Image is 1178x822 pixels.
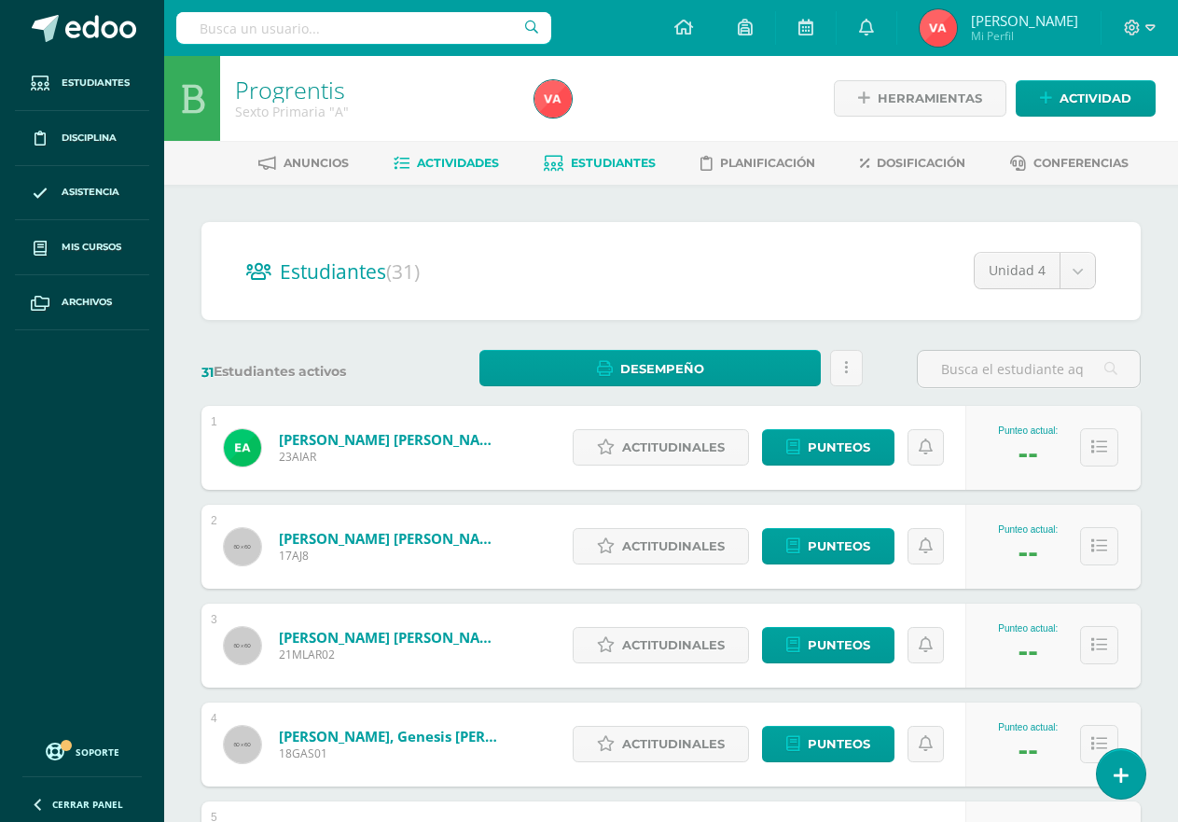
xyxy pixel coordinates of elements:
div: Punteo actual: [998,425,1058,436]
a: Unidad 4 [975,253,1095,288]
a: Anuncios [258,148,349,178]
span: Estudiantes [571,156,656,170]
div: Punteo actual: [998,524,1058,535]
a: Progrentis [235,74,345,105]
div: Sexto Primaria 'A' [235,103,512,120]
img: 5ef59e455bde36dc0487bc51b4dad64e.png [534,80,572,118]
a: Punteos [762,528,894,564]
span: Anuncios [284,156,349,170]
div: 4 [211,712,217,725]
a: Actitudinales [573,627,749,663]
span: Desempeño [620,352,704,386]
a: Punteos [762,726,894,762]
a: Estudiantes [15,56,149,111]
span: 18GAS01 [279,745,503,761]
div: Punteo actual: [998,623,1058,634]
a: Mis cursos [15,220,149,275]
a: Actividad [1016,80,1156,117]
span: Actitudinales [622,529,725,564]
a: Estudiantes [544,148,656,178]
a: [PERSON_NAME] [PERSON_NAME] [279,529,503,548]
span: Punteos [808,529,870,564]
a: Actitudinales [573,429,749,466]
span: Estudiantes [280,258,420,285]
img: 60x60 [224,627,261,664]
span: Punteos [808,430,870,465]
span: Dosificación [877,156,965,170]
span: Archivos [62,295,112,310]
a: Punteos [762,627,894,663]
a: Herramientas [834,80,1006,117]
span: Actitudinales [622,727,725,761]
a: Dosificación [860,148,965,178]
label: Estudiantes activos [201,363,425,381]
span: Estudiantes [62,76,130,91]
span: Conferencias [1033,156,1129,170]
a: Disciplina [15,111,149,166]
span: Mis cursos [62,240,121,255]
span: Actividades [417,156,499,170]
div: Punteo actual: [998,722,1058,732]
a: Planificación [700,148,815,178]
a: Conferencias [1010,148,1129,178]
span: Actitudinales [622,628,725,662]
img: 60x60 [224,528,261,565]
a: Actividades [394,148,499,178]
a: Actitudinales [573,528,749,564]
div: 2 [211,514,217,527]
div: -- [1019,634,1038,668]
input: Busca el estudiante aquí... [918,351,1140,387]
img: 60x60 [224,726,261,763]
a: [PERSON_NAME], Genesis [PERSON_NAME] [279,727,503,745]
span: Disciplina [62,131,117,146]
span: 17AJ8 [279,548,503,564]
span: Punteos [808,727,870,761]
h1: Progrentis [235,77,512,103]
div: 3 [211,613,217,626]
div: 1 [211,415,217,428]
span: [PERSON_NAME] [971,11,1078,30]
a: Asistencia [15,166,149,221]
span: Soporte [76,745,119,759]
div: -- [1019,732,1038,767]
span: Actitudinales [622,430,725,465]
a: Archivos [15,275,149,330]
div: -- [1019,436,1038,470]
img: 5ef59e455bde36dc0487bc51b4dad64e.png [920,9,957,47]
span: Asistencia [62,185,119,200]
input: Busca un usuario... [176,12,551,44]
span: Cerrar panel [52,798,123,811]
a: Punteos [762,429,894,466]
span: 31 [201,364,214,381]
span: 21MLAR02 [279,647,503,662]
span: Herramientas [878,81,982,116]
span: Unidad 4 [989,253,1046,288]
span: 23AIAR [279,449,503,465]
a: Soporte [22,738,142,763]
span: Planificación [720,156,815,170]
div: -- [1019,535,1038,569]
img: 8248fc6fb7d42051e7a9dd7031a8bf30.png [224,429,261,467]
span: (31) [386,258,420,285]
span: Mi Perfil [971,28,1078,44]
span: Actividad [1060,81,1131,116]
a: [PERSON_NAME] [PERSON_NAME] [279,628,503,647]
a: Actitudinales [573,726,749,762]
a: Desempeño [479,350,820,386]
span: Punteos [808,628,870,662]
a: [PERSON_NAME] [PERSON_NAME] [279,430,503,449]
